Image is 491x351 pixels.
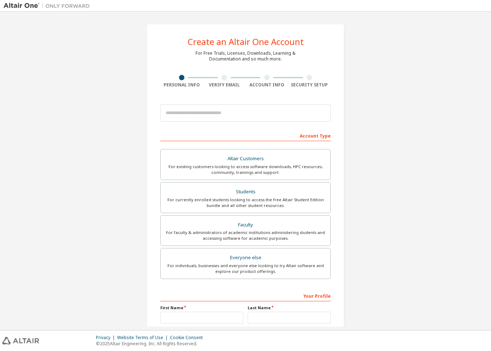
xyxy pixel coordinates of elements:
div: For Free Trials, Licenses, Downloads, Learning & Documentation and so much more. [196,50,295,62]
div: Your Profile [160,290,331,301]
div: For currently enrolled students looking to access the free Altair Student Edition bundle and all ... [165,197,326,208]
div: For existing customers looking to access software downloads, HPC resources, community, trainings ... [165,164,326,175]
div: Students [165,187,326,197]
img: Altair One [4,2,93,9]
div: For faculty & administrators of academic institutions administering students and accessing softwa... [165,230,326,241]
label: First Name [160,305,243,311]
img: altair_logo.svg [2,337,39,345]
div: Personal Info [160,82,203,88]
div: Everyone else [165,253,326,263]
div: Verify Email [203,82,246,88]
div: For individuals, businesses and everyone else looking to try Altair software and explore our prod... [165,263,326,274]
div: Faculty [165,220,326,230]
div: Account Type [160,130,331,141]
label: Last Name [248,305,331,311]
div: Altair Customers [165,154,326,164]
div: Privacy [96,335,117,341]
div: Website Terms of Use [117,335,170,341]
div: Account Info [245,82,288,88]
div: Cookie Consent [170,335,207,341]
div: Security Setup [288,82,331,88]
div: Create an Altair One Account [188,37,304,46]
p: © 2025 Altair Engineering, Inc. All Rights Reserved. [96,341,207,347]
